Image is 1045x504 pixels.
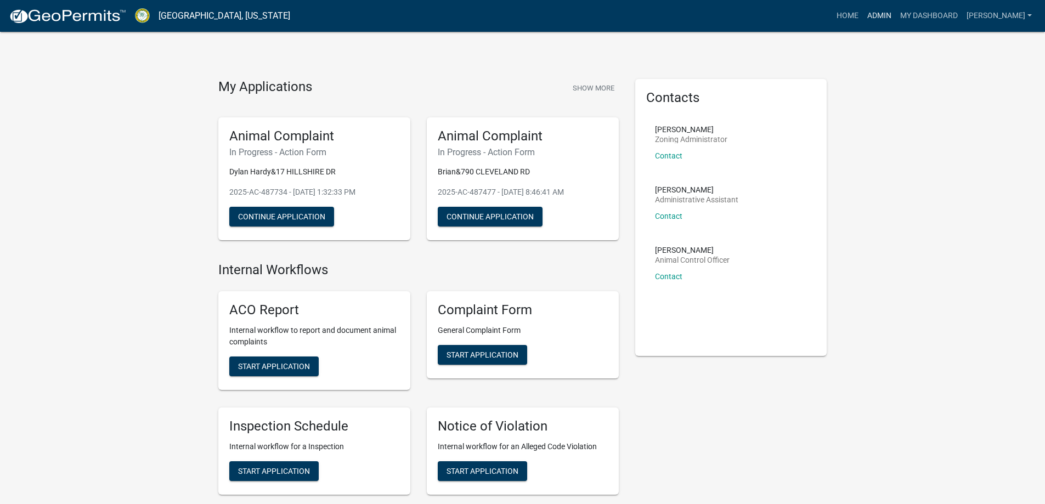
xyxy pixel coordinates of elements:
h4: Internal Workflows [218,262,619,278]
a: Contact [655,272,682,281]
span: Start Application [238,362,310,371]
p: [PERSON_NAME] [655,126,727,133]
h4: My Applications [218,79,312,95]
p: 2025-AC-487734 - [DATE] 1:32:33 PM [229,186,399,198]
a: Home [832,5,863,26]
button: Show More [568,79,619,97]
button: Continue Application [438,207,543,226]
span: Start Application [447,350,518,359]
a: [PERSON_NAME] [962,5,1036,26]
p: Internal workflow to report and document animal complaints [229,325,399,348]
h5: Inspection Schedule [229,418,399,434]
button: Start Application [438,345,527,365]
h6: In Progress - Action Form [229,147,399,157]
a: Admin [863,5,896,26]
p: Animal Control Officer [655,256,730,264]
p: [PERSON_NAME] [655,186,738,194]
img: Crawford County, Georgia [135,8,150,23]
h5: Complaint Form [438,302,608,318]
h5: ACO Report [229,302,399,318]
a: Contact [655,212,682,220]
p: Internal workflow for a Inspection [229,441,399,452]
p: Administrative Assistant [655,196,738,203]
button: Start Application [438,461,527,481]
h5: Animal Complaint [229,128,399,144]
button: Continue Application [229,207,334,226]
button: Start Application [229,461,319,481]
h5: Notice of Violation [438,418,608,434]
p: [PERSON_NAME] [655,246,730,254]
p: Zoning Administrator [655,135,727,143]
button: Start Application [229,356,319,376]
span: Start Application [447,466,518,475]
p: 2025-AC-487477 - [DATE] 8:46:41 AM [438,186,608,198]
a: [GEOGRAPHIC_DATA], [US_STATE] [159,7,290,25]
h6: In Progress - Action Form [438,147,608,157]
a: My Dashboard [896,5,962,26]
p: Brian&790 CLEVELAND RD [438,166,608,178]
h5: Animal Complaint [438,128,608,144]
p: Internal workflow for an Alleged Code Violation [438,441,608,452]
h5: Contacts [646,90,816,106]
p: Dylan Hardy&17 HILLSHIRE DR [229,166,399,178]
p: General Complaint Form [438,325,608,336]
a: Contact [655,151,682,160]
span: Start Application [238,466,310,475]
